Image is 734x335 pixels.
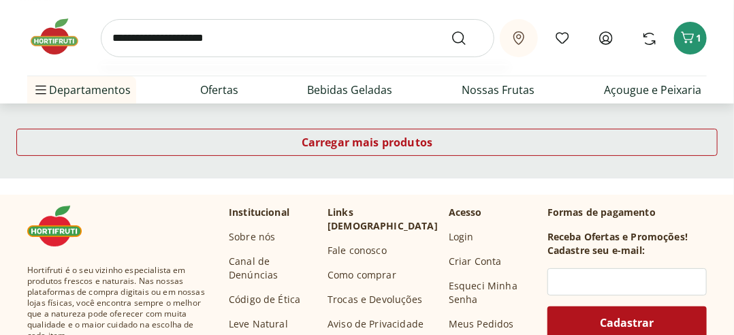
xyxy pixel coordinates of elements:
[328,293,422,306] a: Trocas e Devoluções
[302,137,433,148] span: Carregar mais produtos
[328,206,438,233] p: Links [DEMOGRAPHIC_DATA]
[328,268,396,282] a: Como comprar
[308,82,393,98] a: Bebidas Geladas
[229,255,317,282] a: Canal de Denúncias
[16,129,718,161] a: Carregar mais produtos
[547,230,688,244] h3: Receba Ofertas e Promoções!
[449,279,537,306] a: Esqueci Minha Senha
[449,206,482,219] p: Acesso
[27,206,95,246] img: Hortifruti
[27,16,95,57] img: Hortifruti
[449,317,514,331] a: Meus Pedidos
[229,317,288,331] a: Leve Natural
[229,230,275,244] a: Sobre nós
[601,317,654,328] span: Cadastrar
[547,244,645,257] h3: Cadastre seu e-mail:
[229,206,289,219] p: Institucional
[449,230,474,244] a: Login
[229,293,300,306] a: Código de Ética
[696,31,701,44] span: 1
[328,317,424,331] a: Aviso de Privacidade
[33,74,131,106] span: Departamentos
[674,22,707,54] button: Carrinho
[462,82,534,98] a: Nossas Frutas
[328,244,387,257] a: Fale conosco
[200,82,238,98] a: Ofertas
[101,19,494,57] input: search
[604,82,701,98] a: Açougue e Peixaria
[449,255,502,268] a: Criar Conta
[451,30,483,46] button: Submit Search
[547,206,707,219] p: Formas de pagamento
[33,74,49,106] button: Menu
